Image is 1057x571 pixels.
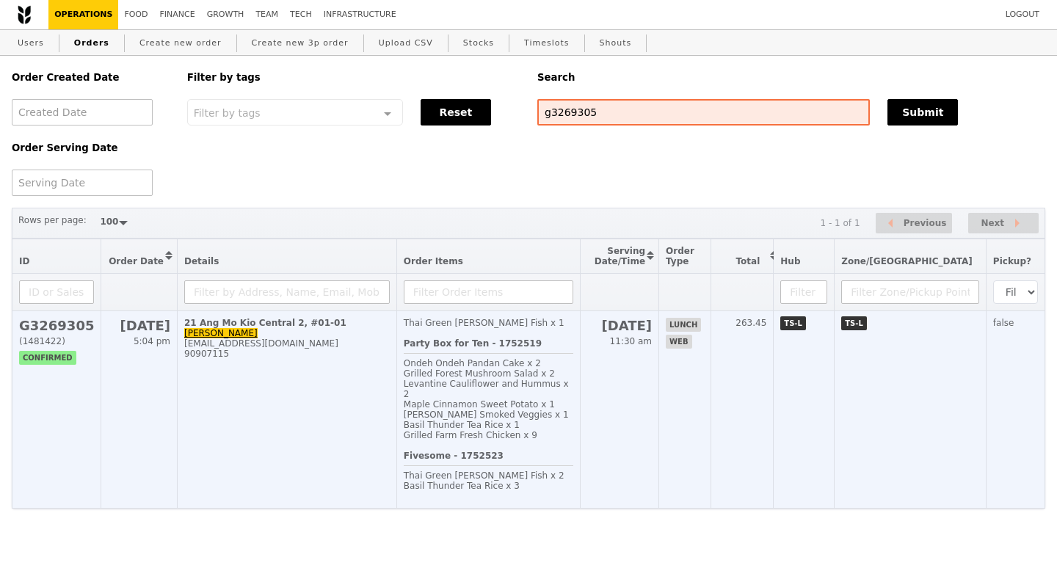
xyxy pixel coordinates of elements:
h5: Order Created Date [12,72,170,83]
span: Ondeh Ondeh Pandan Cake x 2 [404,358,541,368]
span: Basil Thunder Tea Rice x 3 [404,481,520,491]
span: web [666,335,691,349]
span: Order Items [404,256,463,266]
a: Users [12,30,50,57]
button: Submit [887,99,958,126]
h5: Search [537,72,1045,83]
div: 90907115 [184,349,390,359]
button: Next [968,213,1039,234]
span: Grilled Forest Mushroom Salad x 2 [404,368,555,379]
a: Stocks [457,30,500,57]
img: Grain logo [18,5,31,24]
span: Basil Thunder Tea Rice x 1 [404,420,520,430]
input: Filter by Address, Name, Email, Mobile [184,280,390,304]
h2: [DATE] [108,318,170,333]
a: Upload CSV [373,30,439,57]
span: Details [184,256,219,266]
b: Fivesome - 1752523 [404,451,504,461]
span: 5:04 pm [134,336,170,346]
input: Serving Date [12,170,153,196]
a: Shouts [594,30,638,57]
h2: G3269305 [19,318,94,333]
span: Hub [780,256,800,266]
span: Maple Cinnamon Sweet Potato x 1 [404,399,555,410]
a: Create new order [134,30,228,57]
div: 21 Ang Mo Kio Central 2, #01-01 [184,318,390,328]
b: Party Box for Ten - 1752519 [404,338,542,349]
h2: [DATE] [587,318,652,333]
span: Previous [904,214,947,232]
span: 263.45 [735,318,766,328]
span: false [993,318,1014,328]
span: Pickup? [993,256,1031,266]
span: confirmed [19,351,76,365]
input: Filter Zone/Pickup Point [841,280,979,304]
span: TS-L [780,316,806,330]
button: Reset [421,99,491,126]
input: Created Date [12,99,153,126]
input: Filter Order Items [404,280,573,304]
span: ID [19,256,29,266]
span: Filter by tags [194,106,261,119]
button: Previous [876,213,952,234]
a: Orders [68,30,115,57]
span: 11:30 am [610,336,652,346]
h5: Order Serving Date [12,142,170,153]
label: Rows per page: [18,213,87,228]
span: Thai Green [PERSON_NAME] Fish x 2 [404,470,564,481]
span: TS-L [841,316,867,330]
span: Levantine Cauliflower and Hummus x 2 [404,379,569,399]
div: (1481422) [19,336,94,346]
div: Thai Green [PERSON_NAME] Fish x 1 [404,318,573,328]
input: ID or Salesperson name [19,280,94,304]
input: Filter Hub [780,280,827,304]
a: Create new 3p order [246,30,355,57]
h5: Filter by tags [187,72,520,83]
span: Grilled Farm Fresh Chicken x 9 [404,430,537,440]
span: Next [981,214,1004,232]
div: [EMAIL_ADDRESS][DOMAIN_NAME] [184,338,390,349]
span: Order Type [666,246,694,266]
span: lunch [666,318,701,332]
input: Search any field [537,99,870,126]
a: [PERSON_NAME] [184,328,258,338]
a: Timeslots [518,30,575,57]
span: Zone/[GEOGRAPHIC_DATA] [841,256,973,266]
div: 1 - 1 of 1 [820,218,860,228]
span: [PERSON_NAME] Smoked Veggies x 1 [404,410,569,420]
